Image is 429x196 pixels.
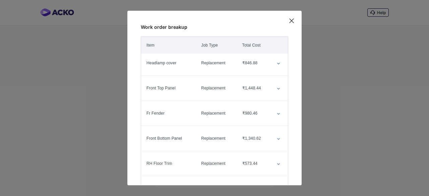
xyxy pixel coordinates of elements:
[242,42,266,48] h5: Total Cost
[146,135,190,141] h5: Front Bottom Panel
[242,110,266,116] h5: ₹980.46
[201,110,231,116] h5: Replacement
[242,85,266,91] h5: ₹1,448.44
[146,160,190,167] h5: RH Floor Trim
[141,24,288,30] div: Work order breakup
[242,135,266,141] h5: ₹1,340.62
[201,42,231,48] h5: Job Type
[242,160,266,167] h5: ₹573.44
[242,60,266,66] h5: ₹846.88
[201,135,231,141] h5: Replacement
[201,60,231,66] h5: Replacement
[146,110,190,116] h5: Fr Fender
[146,85,190,91] h5: Front Top Panel
[146,60,190,66] h5: Headlamp cover
[201,160,231,167] h5: Replacement
[201,85,231,91] h5: Replacement
[146,42,190,48] h5: Item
